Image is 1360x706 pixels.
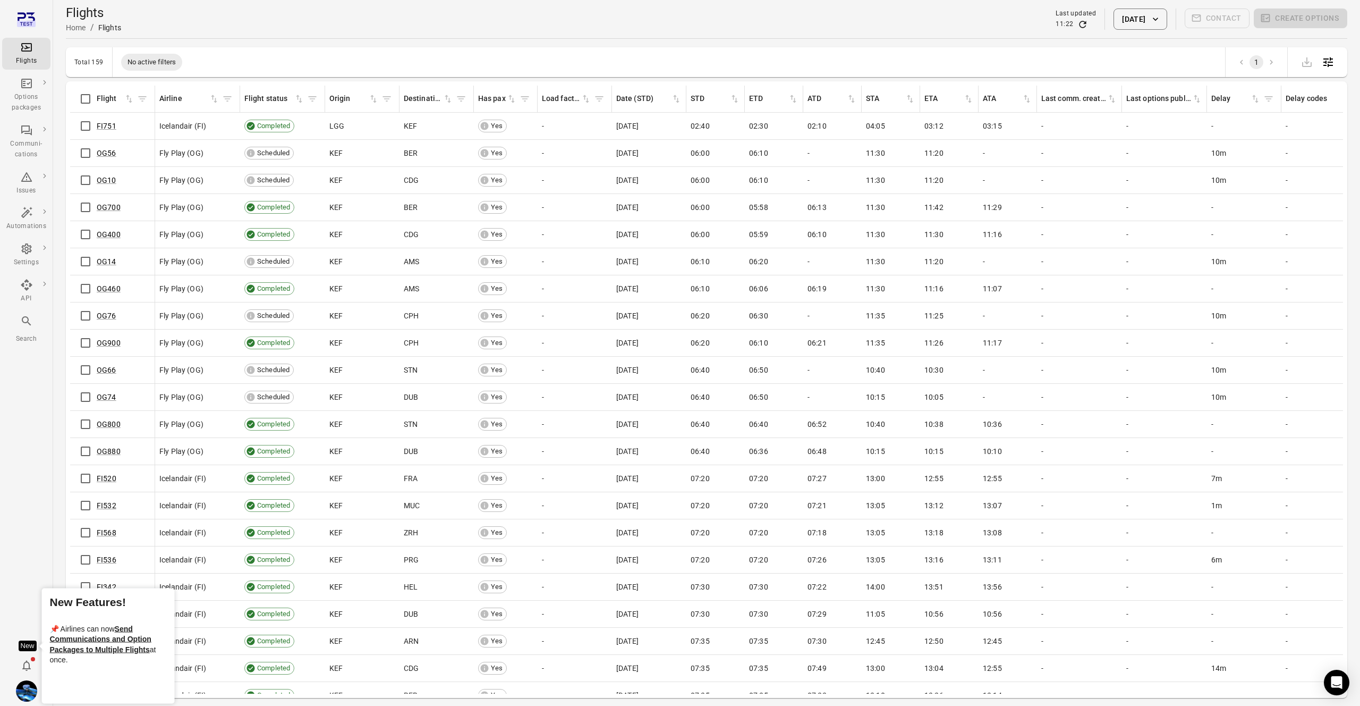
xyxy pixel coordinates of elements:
[866,202,885,213] span: 11:30
[983,93,1022,105] div: ATA
[404,175,419,186] span: CDG
[616,148,639,158] span: [DATE]
[12,676,41,706] button: Daníel Benediktsson
[983,256,1033,267] div: -
[6,92,46,113] div: Options packages
[253,202,294,213] span: Completed
[924,148,943,158] span: 11:20
[97,176,116,184] a: OG10
[134,91,150,107] button: Filter by flight
[807,365,857,375] div: -
[2,38,50,70] a: Flights
[983,93,1032,105] div: Sort by ATA in ascending order
[487,338,506,348] span: Yes
[6,257,46,268] div: Settings
[121,57,183,68] span: No active filters
[1126,365,1203,375] div: -
[1211,93,1261,105] span: Delay
[159,148,203,158] span: Fly Play (OG)
[1126,148,1203,158] div: -
[807,121,827,131] span: 02:10
[478,93,506,105] div: Has pax
[691,93,740,105] div: Sort by STD in ascending order
[74,58,104,66] div: Total 159
[97,447,121,456] a: OG880
[97,93,134,105] span: Flight
[329,121,344,131] span: LGG
[6,139,46,160] div: Communi-cations
[1126,175,1203,186] div: -
[983,229,1002,240] span: 11:16
[2,312,50,347] button: Search
[807,310,857,321] div: -
[542,175,608,186] div: -
[1211,256,1226,267] span: 10m
[159,93,219,105] div: Sort by airline in ascending order
[749,175,768,186] span: 06:10
[1286,338,1351,348] div: -
[329,175,343,186] span: KEF
[616,202,639,213] span: [DATE]
[1286,148,1351,158] div: -
[159,310,203,321] span: Fly Play (OG)
[924,93,963,105] div: ETA
[866,93,905,105] div: STA
[1211,283,1277,294] div: -
[1041,93,1117,105] span: Last comm. created
[487,229,506,240] span: Yes
[2,275,50,307] a: API
[924,310,943,321] span: 11:25
[924,93,974,105] span: ETA
[253,256,293,267] span: Scheduled
[253,175,293,186] span: Scheduled
[1126,93,1192,105] div: Last options published
[487,365,506,375] span: Yes
[1296,56,1317,66] span: Please make a selection to export
[244,93,304,105] span: Flight status
[924,229,943,240] span: 11:30
[244,93,294,105] div: Flight status
[691,175,710,186] span: 06:00
[542,93,591,105] span: Load factor
[253,121,294,131] span: Completed
[866,256,885,267] span: 11:30
[616,93,671,105] div: Date (STD)
[691,148,710,158] span: 06:00
[97,93,124,105] div: Flight
[1041,283,1118,294] div: -
[616,93,682,105] span: Date (STD)
[1286,93,1351,105] div: Delay codes
[478,93,517,105] div: Sort by has pax in ascending order
[542,229,608,240] div: -
[97,339,121,347] a: OG900
[1261,91,1277,107] span: Filter by delay
[6,334,46,344] div: Search
[616,338,639,348] span: [DATE]
[807,229,827,240] span: 06:10
[1286,175,1351,186] div: -
[304,91,320,107] span: Filter by flight status
[983,310,1033,321] div: -
[329,229,343,240] span: KEF
[749,365,768,375] span: 06:50
[379,91,395,107] button: Filter by origin
[97,230,121,239] a: OG400
[866,93,915,105] div: Sort by STA in ascending order
[807,93,857,105] span: ATD
[404,202,418,213] span: BER
[404,310,419,321] span: CPH
[807,338,827,348] span: 06:21
[404,93,453,105] div: Sort by destination in ascending order
[404,121,417,131] span: KEF
[1211,175,1226,186] span: 10m
[487,283,506,294] span: Yes
[97,149,116,157] a: OG56
[924,338,943,348] span: 11:26
[749,256,768,267] span: 06:20
[749,283,768,294] span: 06:06
[329,338,343,348] span: KEF
[517,91,533,107] button: Filter by has pax
[983,202,1002,213] span: 11:29
[329,283,343,294] span: KEF
[1126,229,1203,240] div: -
